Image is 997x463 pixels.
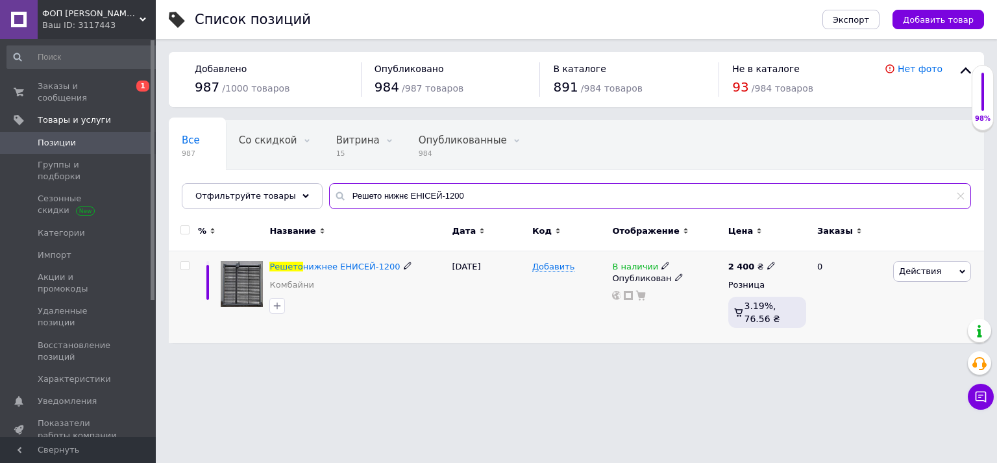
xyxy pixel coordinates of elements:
div: [DATE] [449,251,529,343]
span: Заказы [817,225,853,237]
span: Показатели работы компании [38,418,120,441]
span: Скрытые [182,184,228,195]
span: Позиции [38,137,76,149]
span: Со скидкой [239,134,297,146]
span: Уведомления [38,395,97,407]
button: Чат с покупателем [968,384,994,410]
span: Акции и промокоды [38,271,120,295]
span: 15 [336,149,380,158]
span: Отфильтруйте товары [195,191,296,201]
div: ₴ [728,261,776,273]
span: Категории [38,227,85,239]
span: % [198,225,206,237]
span: Название [269,225,315,237]
span: 987 [182,149,200,158]
span: Удаленные позиции [38,305,120,329]
span: Добавлено [195,64,247,74]
span: Опубликованные [419,134,507,146]
span: 1 [136,81,149,92]
span: Группы и подборки [38,159,120,182]
div: 98% [972,114,993,123]
span: нижнее ЕНИСЕЙ-1200 [303,262,400,271]
span: Восстановление позиций [38,340,120,363]
span: Сезонные скидки [38,193,120,216]
span: Все [182,134,200,146]
a: Нет фото [898,64,942,74]
b: 2 400 [728,262,755,271]
span: Импорт [38,249,71,261]
div: 0 [809,251,890,343]
span: / 1000 товаров [222,83,289,94]
div: Ваш ID: 3117443 [42,19,156,31]
a: Решетонижнее ЕНИСЕЙ-1200 [269,262,400,271]
a: Комбайни [269,279,314,291]
img: Решето нижнее ЕНИСЕЙ-1200 [221,261,263,307]
span: Экспорт [833,15,869,25]
input: Поиск [6,45,163,69]
button: Добавить товар [892,10,984,29]
span: Решето [269,262,302,271]
span: В наличии [612,262,658,275]
span: 93 [732,79,748,95]
span: Действия [899,266,941,276]
span: Дата [452,225,476,237]
span: 987 [195,79,219,95]
div: Опубликован [612,273,721,284]
span: Опубликовано [375,64,444,74]
span: Цена [728,225,754,237]
div: Розница [728,279,806,291]
span: Не в каталоге [732,64,800,74]
span: ФОП Зубрицька Н.В [42,8,140,19]
span: / 984 товаров [752,83,813,94]
span: 984 [375,79,399,95]
span: Характеристики [38,373,111,385]
span: Отображение [612,225,679,237]
span: Заказы и сообщения [38,81,120,104]
span: / 987 товаров [402,83,463,94]
span: Добавить товар [903,15,974,25]
input: Поиск по названию позиции, артикулу и поисковым запросам [329,183,971,209]
span: 891 [553,79,578,95]
span: Код [532,225,552,237]
button: Экспорт [822,10,880,29]
span: Витрина [336,134,380,146]
span: 3.19%, 76.56 ₴ [745,301,780,324]
span: В каталоге [553,64,606,74]
div: Список позиций [195,13,311,27]
span: Товары и услуги [38,114,111,126]
span: / 984 товаров [581,83,643,94]
span: 984 [419,149,507,158]
span: Добавить [532,262,574,272]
